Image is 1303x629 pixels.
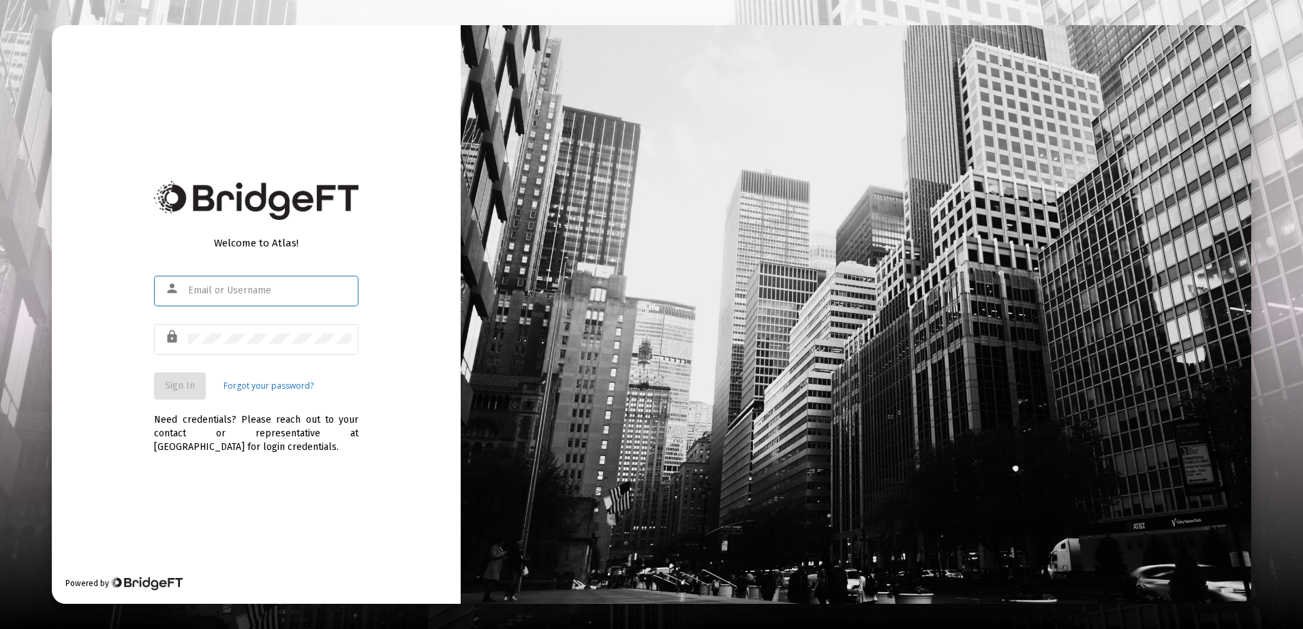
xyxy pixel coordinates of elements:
[154,181,358,220] img: Bridge Financial Technology Logo
[154,236,358,250] div: Welcome to Atlas!
[188,285,352,296] input: Email or Username
[110,577,182,590] img: Bridge Financial Technology Logo
[65,577,182,590] div: Powered by
[165,380,195,391] span: Sign In
[165,329,181,345] mat-icon: lock
[154,400,358,454] div: Need credentials? Please reach out to your contact or representative at [GEOGRAPHIC_DATA] for log...
[165,280,181,297] mat-icon: person
[154,372,206,400] button: Sign In
[224,379,313,393] a: Forgot your password?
